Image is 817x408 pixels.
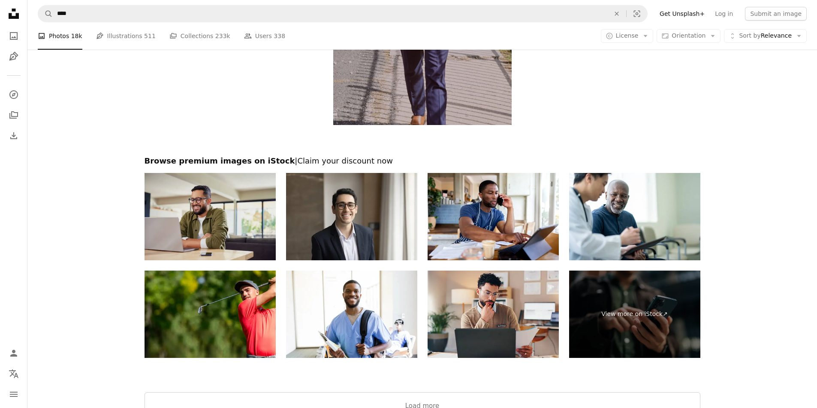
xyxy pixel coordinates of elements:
[569,173,700,260] img: Senior Medical Exam
[5,27,22,45] a: Photos
[672,32,705,39] span: Orientation
[145,156,700,166] h2: Browse premium images on iStock
[5,386,22,403] button: Menu
[654,7,710,21] a: Get Unsplash+
[96,22,156,50] a: Illustrations 511
[215,31,230,41] span: 233k
[5,107,22,124] a: Collections
[286,271,417,358] img: Confident Medical Student Carrying Books and Backpack
[724,29,807,43] button: Sort byRelevance
[145,271,276,358] img: Young Golfer In A Red Shirt Playing Golf, Hitting A Ball, Convenient Copy Space
[428,173,559,260] img: Coffee shop manager talking on the phone while doing the accountancy
[38,5,648,22] form: Find visuals sitewide
[5,5,22,24] a: Home — Unsplash
[601,29,654,43] button: License
[5,48,22,65] a: Illustrations
[169,22,230,50] a: Collections 233k
[739,32,760,39] span: Sort by
[5,365,22,382] button: Language
[710,7,738,21] a: Log in
[5,127,22,144] a: Download History
[295,156,393,165] span: | Claim your discount now
[739,32,792,40] span: Relevance
[5,86,22,103] a: Explore
[274,31,285,41] span: 338
[5,345,22,362] a: Log in / Sign up
[144,31,156,41] span: 511
[616,32,639,39] span: License
[657,29,721,43] button: Orientation
[569,271,700,358] a: View more on iStock↗
[428,271,559,358] img: Doctor, man and laptop with documents in clinic for checking patient information and medical reco...
[286,173,417,260] img: Profile picture of smiling confident Arabic businessman
[607,6,626,22] button: Clear
[244,22,285,50] a: Users 338
[145,173,276,260] img: Happy hispanic man working on laptop at home
[745,7,807,21] button: Submit an image
[627,6,647,22] button: Visual search
[38,6,53,22] button: Search Unsplash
